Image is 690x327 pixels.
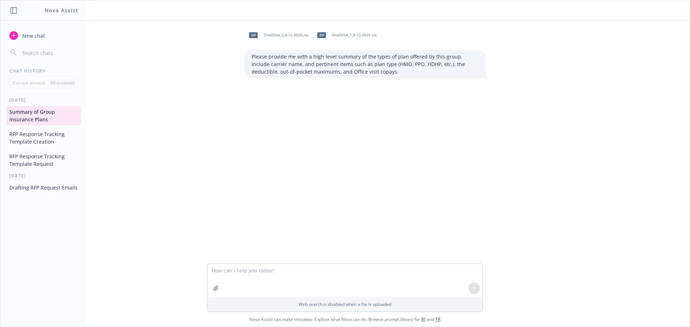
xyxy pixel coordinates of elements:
[1,97,87,103] div: [DATE]
[6,128,81,148] button: RFP Response Tracking Template Creation
[21,48,78,58] input: Search chats
[264,33,308,37] span: OneDrive_2_8-12-2025.zip
[6,182,81,193] button: Drafting RFP Request Emails
[332,33,377,37] span: OneDrive_1_8-12-2025.zip
[317,32,326,38] span: zip
[1,173,87,179] div: [DATE]
[6,106,81,125] button: Summary of Group Insurance Plans
[21,32,45,39] span: New chat
[435,316,441,322] a: TR
[249,32,258,38] span: zip
[421,316,425,322] a: BI
[13,80,45,86] p: Current account
[249,312,441,327] span: Nova Assist can make mistakes. Explore what Nova can do: Browse prompt library for and
[212,301,478,307] p: Web search is disabled when a file is uploaded
[50,80,74,86] p: All accounts
[252,53,479,75] p: Please provide me with a high level summary of the types of plan offered by this group. Include c...
[6,150,81,170] button: RFP Response Tracking Template Request
[244,26,310,44] div: zipOneDrive_2_8-12-2025.zip
[1,68,87,74] div: Chat History
[313,26,378,44] div: zipOneDrive_1_8-12-2025.zip
[6,29,81,42] button: New chat
[45,6,78,14] h1: Nova Assist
